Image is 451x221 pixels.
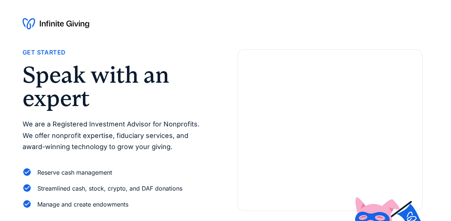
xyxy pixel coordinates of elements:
h2: Speak with an expert [23,63,208,110]
div: Get Started [23,47,65,57]
div: Reserve cash management [37,168,112,178]
div: Manage and create endowments [37,199,128,210]
div: Streamlined cash, stock, crypto, and DAF donations [37,184,182,194]
iframe: Form 0 [250,73,411,199]
p: We are a Registered Investment Advisor for Nonprofits. We offer nonprofit expertise, fiduciary se... [23,119,208,153]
